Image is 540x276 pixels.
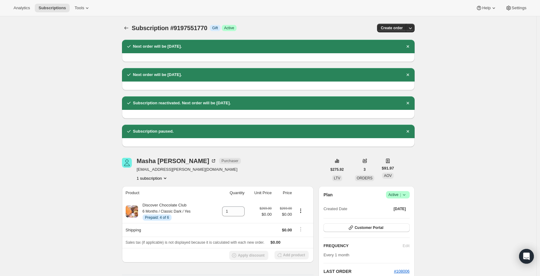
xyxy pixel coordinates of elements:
span: $91.97 [382,165,394,171]
div: Open Intercom Messenger [519,249,534,264]
span: AOV [384,174,392,178]
span: Subscription #9197551770 [132,25,207,31]
span: ORDERS [357,176,372,180]
span: $0.00 [275,211,292,218]
span: Sales tax (if applicable) is not displayed because it is calculated with each new order. [126,240,265,245]
a: #108006 [394,269,410,274]
th: Quantity [213,186,246,200]
h2: Subscription reactivated. Next order will be [DATE]. [133,100,231,106]
th: Price [274,186,294,200]
img: product img [126,205,138,218]
th: Shipping [122,223,213,237]
span: Create order [381,26,403,30]
th: Product [122,186,213,200]
button: Shipping actions [296,226,306,233]
button: Analytics [10,4,34,12]
small: $269.00 [280,206,292,210]
span: Prepaid: 4 of 6 [145,215,169,220]
button: Subscriptions [122,24,131,32]
span: Tools [75,6,84,10]
button: Tools [71,4,94,12]
span: Active [388,192,407,198]
h2: Subscription paused. [133,128,174,134]
button: Dismiss notification [404,127,412,136]
span: Purchaser [221,158,238,163]
small: 6 Months / Classic Dark / Yes [143,209,191,214]
button: Product actions [296,207,306,214]
button: Settings [502,4,530,12]
button: Dismiss notification [404,42,412,51]
span: Masha Hansford [122,158,132,168]
span: Analytics [14,6,30,10]
button: [DATE] [390,205,410,213]
button: $275.92 [327,165,347,174]
span: $0.00 [260,211,272,218]
button: Dismiss notification [404,99,412,107]
h2: Next order will be [DATE]. [133,43,182,50]
span: $0.00 [282,228,292,232]
span: Every 1 month [323,253,349,257]
button: 3 [360,165,369,174]
span: [EMAIL_ADDRESS][PERSON_NAME][DOMAIN_NAME] [137,166,241,173]
span: Customer Portal [355,225,383,230]
h2: LAST ORDER [323,268,394,274]
span: LTV [334,176,340,180]
span: Active [224,26,234,30]
span: | [400,192,401,197]
button: Dismiss notification [404,70,412,79]
span: 3 [363,167,366,172]
button: #108006 [394,268,410,274]
span: Subscriptions [39,6,66,10]
button: Subscriptions [35,4,70,12]
span: Created Date [323,206,347,212]
div: Masha [PERSON_NAME] [137,158,217,164]
span: $0.00 [270,240,281,245]
button: Help [472,4,500,12]
th: Unit Price [246,186,274,200]
h2: Plan [323,192,333,198]
span: Help [482,6,490,10]
span: $275.92 [331,167,344,172]
button: Product actions [137,175,168,181]
button: Create order [377,24,406,32]
span: Settings [512,6,526,10]
span: [DATE] [394,206,406,211]
h2: Next order will be [DATE]. [133,72,182,78]
small: $269.00 [260,206,272,210]
h2: FREQUENCY [323,243,403,249]
button: Customer Portal [323,223,409,232]
span: Gift [212,26,218,30]
div: Discover Chocolate Club [138,202,191,221]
